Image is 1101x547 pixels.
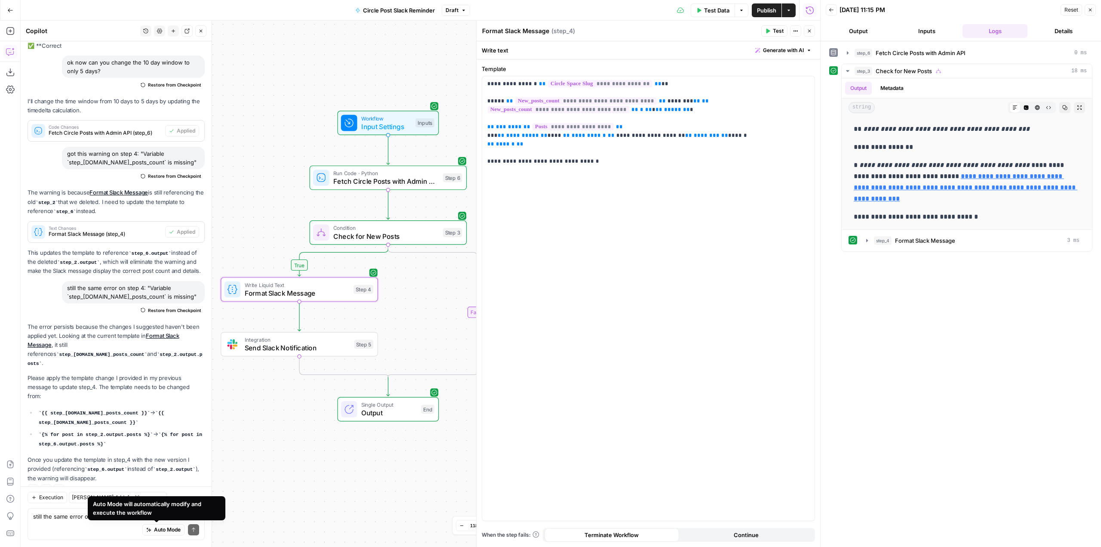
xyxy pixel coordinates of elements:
button: Draft [442,5,470,16]
code: step_6.output [85,467,127,472]
img: Slack-mark-RGB.png [228,339,238,349]
button: Applied [165,125,199,136]
p: This updates the template to reference instead of the deleted , which will eliminate the warning ... [28,248,205,276]
button: Details [1031,24,1096,38]
div: WorkflowInput SettingsInputs [310,111,467,135]
span: Fetch Circle Posts with Admin API (step_6) [49,129,162,137]
span: Restore from Checkpoint [148,81,201,88]
span: Restore from Checkpoint [148,307,201,314]
div: 18 ms [842,78,1092,251]
span: Check for New Posts [876,67,932,75]
p: Please apply the template change I provided in my previous message to update step_4. The template... [28,374,205,401]
span: Format Slack Message (step_4) [49,230,162,238]
code: step_2.output [153,467,196,472]
span: 3 ms [1067,237,1079,244]
span: Applied [177,228,195,236]
span: Check for New Posts [333,231,439,241]
code: step_6.output [129,251,171,256]
a: Format Slack Message [28,332,179,348]
button: Auto Mode [142,524,185,535]
span: Publish [757,6,776,15]
button: Metadata [875,82,909,95]
button: Generate with AI [752,45,815,56]
g: Edge from step_6 to step_3 [387,190,390,219]
span: Generate with AI [763,46,804,54]
button: Logs [963,24,1027,38]
span: Format Slack Message [245,288,350,298]
span: string [849,102,875,113]
div: Step 5 [354,340,373,349]
span: Circle Post Slack Reminder [363,6,435,15]
span: step_6 [855,49,872,57]
code: {% for post in step_2.output.posts %} [39,432,153,437]
button: Reset [1061,4,1082,15]
div: Step 4 [354,285,373,294]
span: Write Liquid Text [245,281,350,289]
g: Edge from step_5 to step_3-conditional-end [299,356,388,380]
span: step_3 [855,67,872,75]
button: Restore from Checkpoint [137,171,205,181]
span: Send Slack Notification [245,343,350,353]
span: Fetch Circle Posts with Admin API [333,176,439,186]
div: Step 3 [443,228,462,237]
g: Edge from step_3 to step_4 [298,245,388,276]
span: ( step_4 ) [551,27,575,35]
li: → [37,408,205,427]
span: Format Slack Message [895,236,955,245]
button: Restore from Checkpoint [137,305,205,315]
code: step_6 [53,209,76,214]
span: step_4 [874,236,892,245]
div: Copilot [26,27,138,35]
code: {{ step_[DOMAIN_NAME]_posts_count }} [39,411,164,425]
span: Integration [245,336,350,344]
span: Restore from Checkpoint [148,173,201,179]
button: Publish [752,3,781,17]
code: step_[DOMAIN_NAME]_posts_count [56,352,147,357]
label: Template [482,65,815,73]
div: ConditionCheck for New PostsStep 3 [310,220,467,245]
div: Run Code · PythonFetch Circle Posts with Admin APIStep 6 [310,166,467,190]
div: IntegrationSend Slack NotificationStep 5 [221,332,378,357]
span: Code Changes [49,125,162,129]
span: 0 ms [1074,49,1087,57]
p: ✅ **Correct [28,41,205,50]
span: Reset [1064,6,1078,14]
span: Input Settings [361,121,412,132]
textarea: Format Slack Message [482,27,549,35]
div: End [421,405,434,414]
div: Write text [477,41,820,59]
div: Auto Mode will automatically modify and execute the workflow [93,500,220,517]
button: Execution [28,492,67,503]
input: Claude Sonnet 4 (default) [72,493,154,502]
button: 0 ms [842,46,1092,60]
div: got this warning on step 4: "Variable `step_[DOMAIN_NAME]_posts_count` is missing" [62,147,205,169]
code: step_2 [35,200,58,205]
span: When the step fails: [482,531,539,539]
button: Test [761,25,787,37]
span: Auto Mode [154,526,181,534]
a: Format Slack Message [89,189,148,196]
div: still the same error on step 4: "Variable `step_[DOMAIN_NAME]_posts_count` is missing" [62,281,205,303]
button: 18 ms [842,64,1092,78]
g: Edge from start to step_6 [387,135,390,164]
span: Applied [177,127,195,135]
button: 3 ms [861,234,1085,247]
span: Text Changes [49,226,162,230]
span: Test [773,27,784,35]
span: 118% [470,522,482,529]
div: Step 6 [443,173,462,182]
div: Single OutputOutputEnd [310,397,467,422]
div: Write Liquid TextFormat Slack MessageStep 4 [221,277,378,302]
span: Continue [734,531,759,539]
div: Inputs [415,118,434,127]
button: Applied [165,226,199,238]
span: Single Output [361,401,417,409]
button: Restore from Checkpoint [137,80,205,90]
span: 18 ms [1071,67,1087,75]
button: Output [826,24,891,38]
g: Edge from step_3 to step_3-conditional-end [388,245,477,380]
code: {{ step_[DOMAIN_NAME]_posts_count }} [39,411,150,416]
span: Terminate Workflow [584,531,639,539]
p: Once you update the template in step_4 with the new version I provided (referencing instead of ),... [28,455,205,483]
code: step_2.output [57,260,100,265]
